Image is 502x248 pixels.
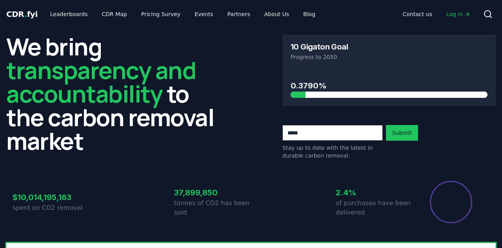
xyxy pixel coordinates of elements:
[13,203,89,213] p: spent on CO2 removal
[336,198,413,217] p: of purchases have been delivered
[44,7,94,21] a: Leaderboards
[188,7,219,21] a: Events
[397,7,438,21] a: Contact us
[221,7,256,21] a: Partners
[258,7,295,21] a: About Us
[440,7,477,21] a: Log in
[336,187,413,198] h3: 2.4%
[24,9,27,19] span: .
[13,191,89,203] h3: $10,014,195,163
[96,7,133,21] a: CDR Map
[297,7,322,21] a: Blog
[282,144,383,160] p: Stay up to date with the latest in durable carbon removal.
[446,10,471,18] span: Log in
[135,7,187,21] a: Pricing Survey
[6,35,220,152] h2: We bring to the carbon removal market
[6,9,38,20] a: CDR.fyi
[291,43,348,51] h3: 10 Gigaton Goal
[174,187,251,198] h3: 37,899,850
[174,198,251,217] p: tonnes of CO2 has been sold
[6,54,196,110] span: transparency and accountability
[291,53,487,61] p: Progress to 2050
[386,125,418,141] button: Submit
[44,7,322,21] nav: Main
[291,80,487,92] h3: 0.3790%
[429,180,473,224] div: Percentage of sales delivered
[397,7,477,21] nav: Main
[6,9,38,19] span: CDR fyi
